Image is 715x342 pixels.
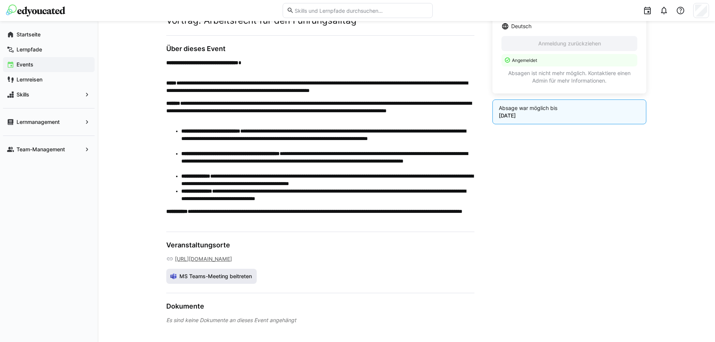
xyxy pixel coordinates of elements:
p: Absagen ist nicht mehr möglich. Kontaktiere einen Admin für mehr Informationen. [501,69,638,84]
h3: Über dieses Event [166,45,474,53]
h3: Veranstaltungsorte [166,241,474,249]
p: Absage war möglich bis [499,104,640,112]
input: Skills und Lernpfade durchsuchen… [294,7,428,14]
p: [DATE] [499,112,640,119]
span: MS Teams-Meeting beitreten [178,273,253,280]
h3: Dokumente [166,302,474,310]
span: Anmeldung zurückziehen [537,40,602,47]
span: Deutsch [511,23,531,30]
a: MS Teams-Meeting beitreten [166,269,257,284]
a: [URL][DOMAIN_NAME] [175,255,232,263]
div: Es sind keine Dokumente an dieses Event angehängt [166,316,474,324]
p: Angemeldet [512,57,633,63]
button: Anmeldung zurückziehen [501,36,638,51]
